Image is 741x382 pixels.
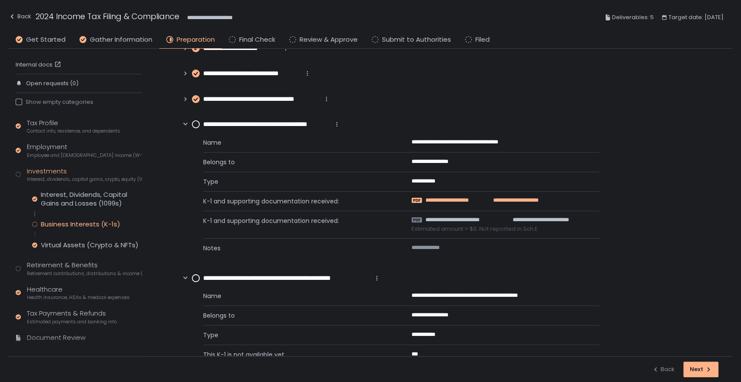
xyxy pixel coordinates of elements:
[36,10,179,22] h1: 2024 Income Tax Filing & Compliance
[203,138,391,147] span: Name
[652,362,675,377] button: Back
[612,12,654,23] span: Deliverables: 5
[475,35,490,45] span: Filed
[27,118,120,135] div: Tax Profile
[203,311,391,320] span: Belongs to
[27,176,142,183] span: Interest, dividends, capital gains, crypto, equity (1099s, K-1s)
[27,128,120,134] span: Contact info, residence, and dependents
[203,331,391,339] span: Type
[9,11,31,22] div: Back
[27,319,117,325] span: Estimated payments and banking info
[26,80,79,87] span: Open requests (0)
[27,152,142,159] span: Employee and [DEMOGRAPHIC_DATA] income (W-2s)
[41,220,120,229] div: Business Interests (K-1s)
[669,12,724,23] span: Target date: [DATE]
[9,10,31,25] button: Back
[41,190,142,208] div: Interest, Dividends, Capital Gains and Losses (1099s)
[41,241,138,249] div: Virtual Assets (Crypto & NFTs)
[203,197,391,206] span: K-1 and supporting documentation received:
[27,285,130,301] div: Healthcare
[27,142,142,159] div: Employment
[203,158,391,166] span: Belongs to
[690,365,712,373] div: Next
[203,244,391,252] span: Notes
[203,216,391,233] span: K-1 and supporting documentation received:
[177,35,215,45] span: Preparation
[382,35,451,45] span: Submit to Authorities
[239,35,275,45] span: Final Check
[16,61,63,69] a: Internal docs
[27,294,130,301] span: Health insurance, HSAs & medical expenses
[90,35,152,45] span: Gather Information
[203,350,391,359] span: This K-1 is not available yet
[27,270,142,277] span: Retirement contributions, distributions & income (1099-R, 5498)
[683,362,718,377] button: Next
[26,35,66,45] span: Get Started
[203,292,391,300] span: Name
[27,333,86,343] div: Document Review
[300,35,358,45] span: Review & Approve
[27,309,117,325] div: Tax Payments & Refunds
[412,225,586,233] span: Estimated amount = $0. Not reported in Sch E
[27,260,142,277] div: Retirement & Benefits
[652,365,675,373] div: Back
[203,177,391,186] span: Type
[27,166,142,183] div: Investments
